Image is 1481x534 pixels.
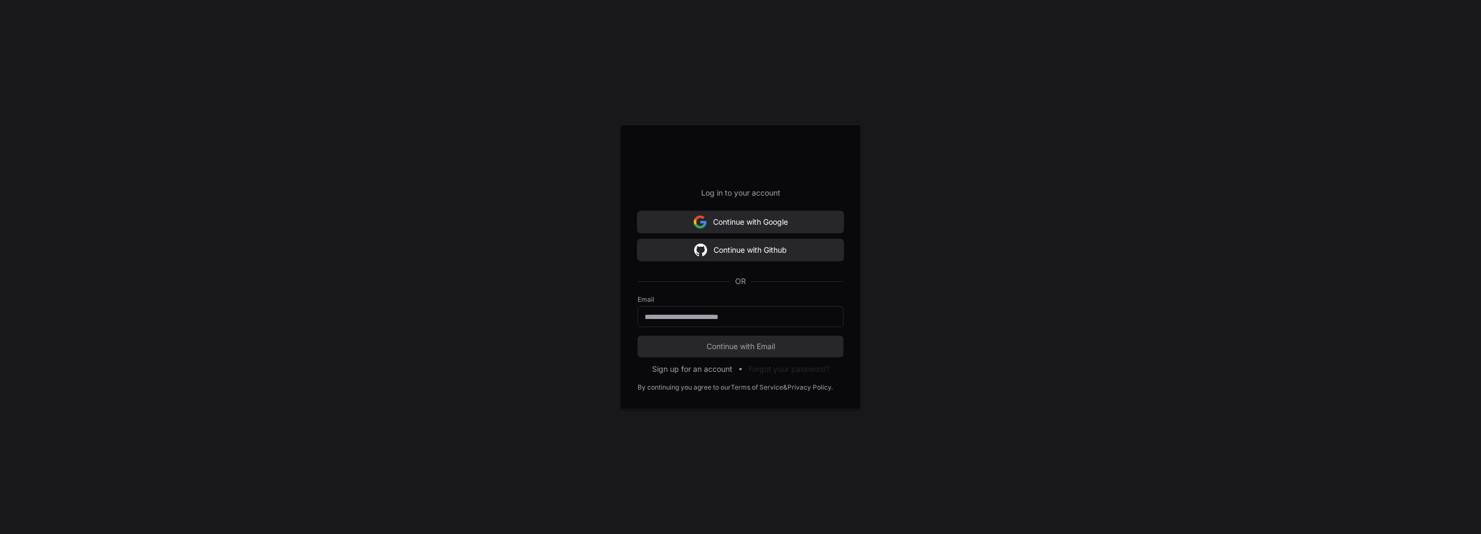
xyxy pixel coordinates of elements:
span: Continue with Email [638,341,843,352]
a: Privacy Policy. [787,383,833,392]
span: OR [731,276,750,287]
button: Continue with Github [638,239,843,261]
button: Continue with Google [638,211,843,233]
button: Forgot your password? [749,364,829,375]
p: Log in to your account [638,188,843,198]
button: Sign up for an account [652,364,732,375]
a: Terms of Service [731,383,783,392]
img: Sign in with google [694,211,707,233]
div: & [783,383,787,392]
label: Email [638,295,843,304]
div: By continuing you agree to our [638,383,731,392]
button: Continue with Email [638,336,843,357]
img: Sign in with google [694,239,707,261]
